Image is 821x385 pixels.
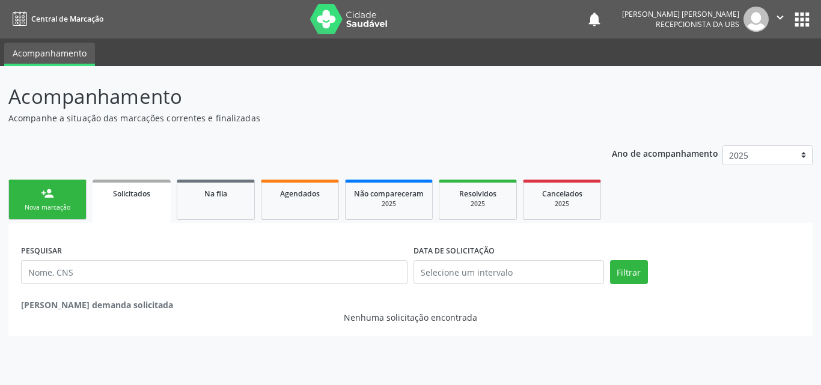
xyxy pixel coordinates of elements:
[769,7,792,32] button: 
[612,145,718,160] p: Ano de acompanhamento
[354,199,424,208] div: 2025
[8,9,103,29] a: Central de Marcação
[532,199,592,208] div: 2025
[204,189,227,199] span: Na fila
[21,299,173,311] strong: [PERSON_NAME] demanda solicitada
[4,43,95,66] a: Acompanhamento
[17,203,78,212] div: Nova marcação
[414,241,495,260] label: DATA DE SOLICITAÇÃO
[774,11,787,24] i: 
[280,189,320,199] span: Agendados
[414,260,604,284] input: Selecione um intervalo
[8,112,572,124] p: Acompanhe a situação das marcações correntes e finalizadas
[743,7,769,32] img: img
[459,189,496,199] span: Resolvidos
[448,199,508,208] div: 2025
[41,187,54,200] div: person_add
[586,11,603,28] button: notifications
[113,189,150,199] span: Solicitados
[792,9,813,30] button: apps
[622,9,739,19] div: [PERSON_NAME] [PERSON_NAME]
[31,14,103,24] span: Central de Marcação
[542,189,582,199] span: Cancelados
[656,19,739,29] span: Recepcionista da UBS
[21,241,62,260] label: PESQUISAR
[8,82,572,112] p: Acompanhamento
[610,260,648,284] button: Filtrar
[21,311,800,324] div: Nenhuma solicitação encontrada
[354,189,424,199] span: Não compareceram
[21,260,407,284] input: Nome, CNS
